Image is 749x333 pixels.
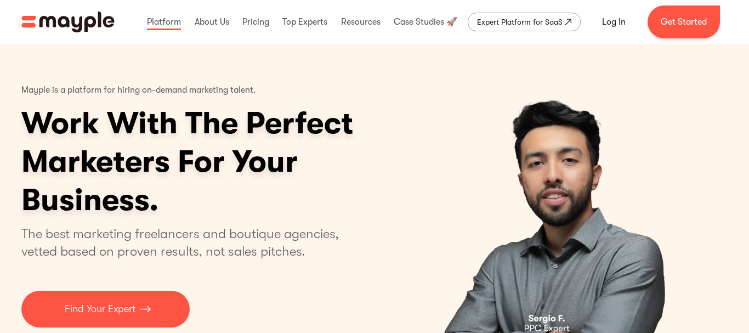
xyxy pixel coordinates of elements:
p: Mayple is a platform for hiring on-demand marketing talent. [21,77,256,104]
h1: Work With The Perfect Marketers For Your Business. [21,104,438,219]
a: Log In [589,9,639,35]
a: Expert Platform for SaaS [468,13,581,31]
a: Get Started [648,5,720,38]
p: Find Your Expert [65,302,135,317]
a: Find Your Expert [21,291,190,328]
img: Mayple logo [21,12,115,32]
p: The best marketing freelancers and boutique agencies, vetted based on proven results, not sales p... [21,225,352,260]
div: Expert Platform for SaaS [477,15,563,29]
